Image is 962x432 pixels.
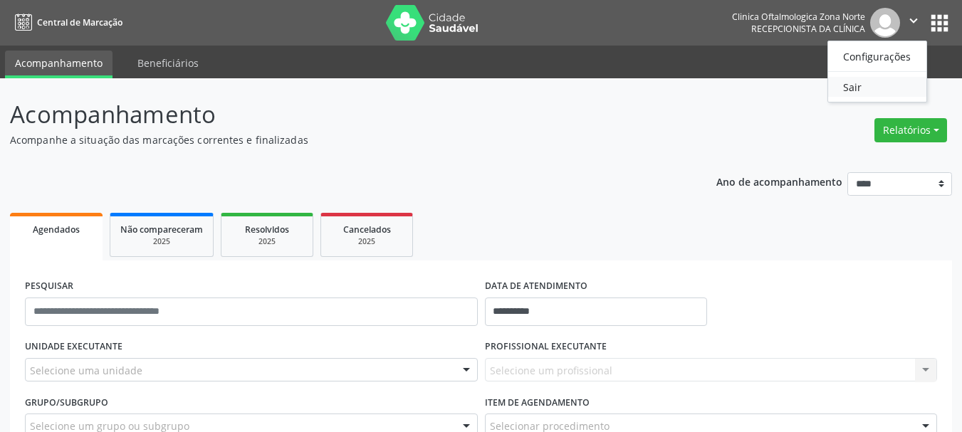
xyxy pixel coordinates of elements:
[37,16,122,28] span: Central de Marcação
[827,41,927,102] ul: 
[25,336,122,358] label: UNIDADE EXECUTANTE
[245,223,289,236] span: Resolvidos
[927,11,952,36] button: apps
[30,363,142,378] span: Selecione uma unidade
[874,118,947,142] button: Relatórios
[120,236,203,247] div: 2025
[10,132,669,147] p: Acompanhe a situação das marcações correntes e finalizadas
[900,8,927,38] button: 
[231,236,303,247] div: 2025
[870,8,900,38] img: img
[828,77,926,97] a: Sair
[828,46,926,66] a: Configurações
[331,236,402,247] div: 2025
[5,51,113,78] a: Acompanhamento
[485,391,590,413] label: Item de agendamento
[25,275,73,297] label: PESQUISAR
[906,13,921,28] i: 
[33,223,80,236] span: Agendados
[343,223,391,236] span: Cancelados
[120,223,203,236] span: Não compareceram
[127,51,209,75] a: Beneficiários
[25,391,108,413] label: Grupo/Subgrupo
[485,336,607,358] label: PROFISSIONAL EXECUTANTE
[732,11,865,23] div: Clinica Oftalmologica Zona Norte
[10,11,122,34] a: Central de Marcação
[716,172,842,190] p: Ano de acompanhamento
[10,97,669,132] p: Acompanhamento
[751,23,865,35] span: Recepcionista da clínica
[485,275,587,297] label: DATA DE ATENDIMENTO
